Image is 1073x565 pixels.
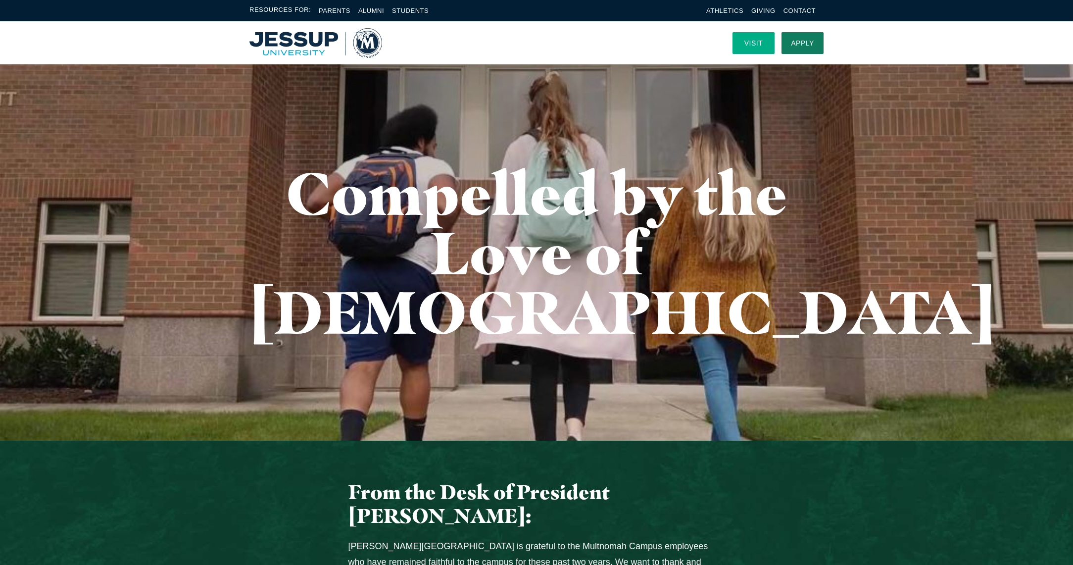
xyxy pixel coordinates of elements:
[783,7,816,14] a: Contact
[732,32,775,54] a: Visit
[392,7,429,14] a: Students
[751,7,776,14] a: Giving
[249,163,824,342] h1: Compelled by the Love of [DEMOGRAPHIC_DATA]
[781,32,824,54] a: Apply
[358,7,384,14] a: Alumni
[249,28,382,58] img: Multnomah University Logo
[706,7,743,14] a: Athletics
[348,480,610,528] span: From the Desk of President [PERSON_NAME]:
[249,28,382,58] a: Home
[319,7,350,14] a: Parents
[249,5,311,16] span: Resources For:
